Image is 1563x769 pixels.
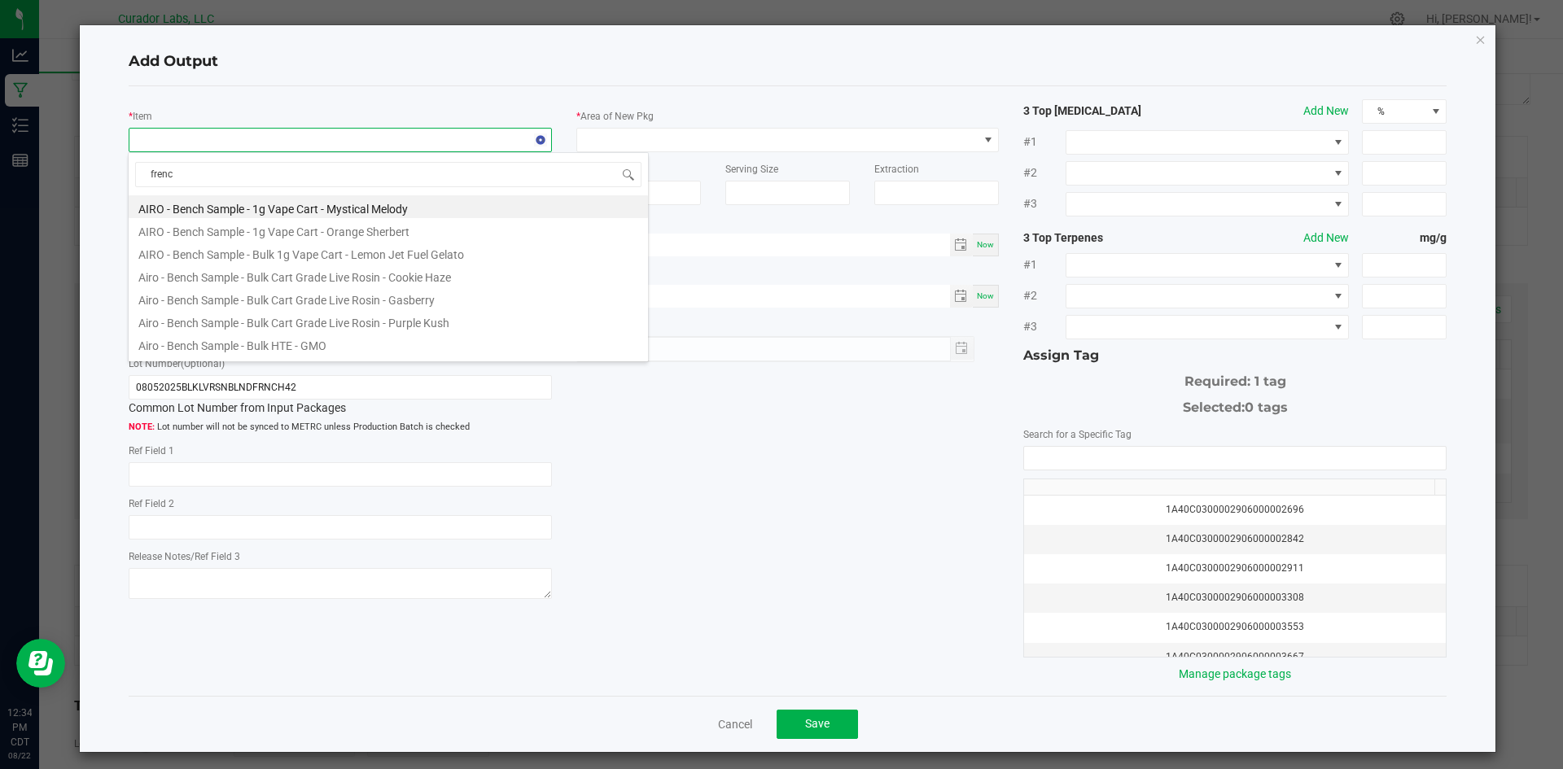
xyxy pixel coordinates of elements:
[1023,318,1066,335] span: #3
[874,162,919,177] label: Extraction
[181,358,225,369] span: (Optional)
[1034,502,1436,518] div: 1A40C0300002906000002696
[1023,103,1193,120] strong: 3 Top [MEDICAL_DATA]
[1023,287,1066,304] span: #2
[1034,590,1436,605] div: 1A40C0300002906000003308
[1066,253,1349,277] span: NO DATA FOUND
[1023,391,1447,417] div: Selected:
[950,285,974,308] span: Toggle calendar
[129,496,174,511] label: Ref Field 2
[1363,100,1425,123] span: %
[1362,229,1447,247] strong: mg/g
[129,421,552,435] span: Lot number will not be synced to METRC unless Production Batch is checked
[129,375,552,417] div: Common Lot Number from Input Packages
[1023,365,1447,391] div: Required: 1 tag
[1066,315,1349,339] span: NO DATA FOUND
[1023,133,1066,151] span: #1
[1034,531,1436,547] div: 1A40C0300002906000002842
[1023,195,1066,212] span: #3
[1245,400,1288,415] span: 0 tags
[1023,346,1447,365] div: Assign Tag
[16,639,65,688] iframe: Resource center
[133,109,152,124] label: Item
[718,716,752,732] a: Cancel
[1034,649,1436,665] div: 1A40C0300002906000003667
[1034,619,1436,635] div: 1A40C0300002906000003553
[1303,229,1349,247] button: Add New
[777,710,858,739] button: Save
[1023,164,1066,181] span: #2
[576,285,950,305] input: Date
[977,291,994,300] span: Now
[129,549,240,564] label: Release Notes/Ref Field 3
[1023,427,1132,442] label: Search for a Specific Tag
[1024,447,1446,470] input: NO DATA FOUND
[950,234,974,256] span: Toggle calendar
[805,717,830,730] span: Save
[1303,103,1349,120] button: Add New
[1023,256,1066,273] span: #1
[725,162,778,177] label: Serving Size
[1023,229,1193,247] strong: 3 Top Terpenes
[129,356,225,371] label: Lot Number
[580,109,654,124] label: Area of New Pkg
[576,234,950,254] input: Date
[129,443,174,458] label: Ref Field 1
[1066,284,1349,308] span: NO DATA FOUND
[1179,667,1291,680] a: Manage package tags
[1034,561,1436,576] div: 1A40C0300002906000002911
[977,240,994,249] span: Now
[129,51,1447,72] h4: Add Output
